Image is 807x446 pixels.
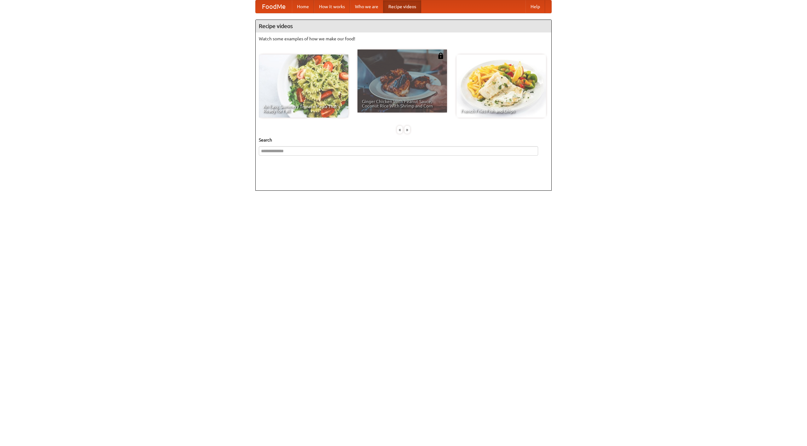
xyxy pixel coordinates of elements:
[525,0,545,13] a: Help
[350,0,383,13] a: Who we are
[263,104,344,113] span: An Easy, Summery Tomato Pasta That's Ready for Fall
[456,55,546,118] a: French Fries Fish and Chips
[397,126,403,134] div: «
[383,0,421,13] a: Recipe videos
[404,126,410,134] div: »
[259,36,548,42] p: Watch some examples of how we make our food!
[461,109,542,113] span: French Fries Fish and Chips
[259,137,548,143] h5: Search
[256,20,551,32] h4: Recipe videos
[292,0,314,13] a: Home
[438,53,444,59] img: 483408.png
[256,0,292,13] a: FoodMe
[314,0,350,13] a: How it works
[259,55,348,118] a: An Easy, Summery Tomato Pasta That's Ready for Fall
